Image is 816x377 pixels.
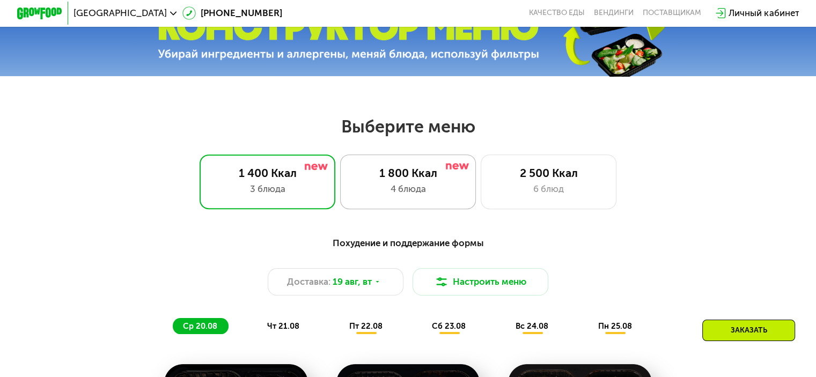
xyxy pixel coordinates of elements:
a: [PHONE_NUMBER] [182,6,282,20]
div: Похудение и поддержание формы [72,236,744,250]
div: 2 500 Ккал [492,166,605,180]
span: сб 23.08 [432,321,466,331]
div: 6 блюд [492,182,605,196]
span: Доставка: [287,275,330,289]
div: 1 400 Ккал [211,166,324,180]
span: ср 20.08 [183,321,217,331]
span: вс 24.08 [516,321,548,331]
a: Вендинги [594,9,634,18]
span: пт 22.08 [349,321,383,331]
div: Личный кабинет [729,6,799,20]
div: поставщикам [643,9,701,18]
span: пн 25.08 [598,321,632,331]
span: [GEOGRAPHIC_DATA] [73,9,167,18]
div: 1 800 Ккал [352,166,464,180]
button: Настроить меню [413,268,549,295]
div: 3 блюда [211,182,324,196]
div: 4 блюда [352,182,464,196]
span: чт 21.08 [267,321,299,331]
h2: Выберите меню [36,116,780,137]
a: Качество еды [529,9,585,18]
div: Заказать [702,320,795,341]
span: 19 авг, вт [333,275,372,289]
